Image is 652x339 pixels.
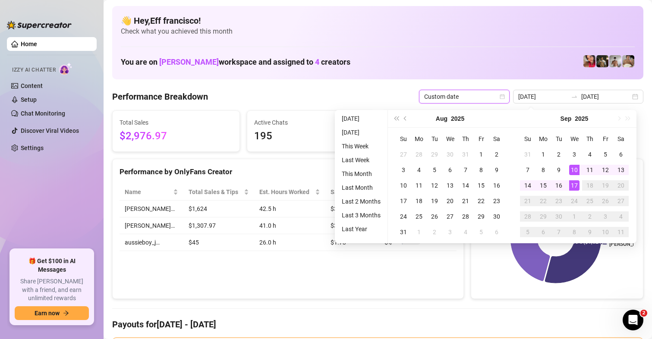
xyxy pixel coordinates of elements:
[567,178,582,193] td: 2025-09-17
[491,196,502,206] div: 23
[523,149,533,160] div: 31
[460,180,471,191] div: 14
[538,180,548,191] div: 15
[569,211,580,222] div: 1
[414,165,424,175] div: 4
[585,227,595,237] div: 9
[616,165,626,175] div: 13
[600,149,611,160] div: 5
[571,93,578,100] span: to
[442,162,458,178] td: 2025-08-06
[613,178,629,193] td: 2025-09-20
[325,234,379,251] td: $1.73
[569,180,580,191] div: 17
[598,224,613,240] td: 2025-10-10
[616,211,626,222] div: 4
[442,224,458,240] td: 2025-09-03
[460,211,471,222] div: 28
[7,21,72,29] img: logo-BBDzfeDw.svg
[398,180,409,191] div: 10
[396,131,411,147] th: Su
[598,162,613,178] td: 2025-09-12
[458,193,473,209] td: 2025-08-21
[254,128,367,144] span: 195
[551,178,567,193] td: 2025-09-16
[398,211,409,222] div: 24
[429,211,440,222] div: 26
[183,217,254,234] td: $1,307.97
[427,224,442,240] td: 2025-09-02
[598,209,613,224] td: 2025-10-03
[622,55,634,67] img: Aussieboy_jfree
[476,196,486,206] div: 22
[554,196,564,206] div: 23
[436,110,447,127] button: Choose a month
[582,224,598,240] td: 2025-10-09
[120,201,183,217] td: [PERSON_NAME]…
[59,63,72,75] img: AI Chatter
[489,147,504,162] td: 2025-08-02
[15,306,89,320] button: Earn nowarrow-right
[424,90,504,103] span: Custom date
[523,180,533,191] div: 14
[411,209,427,224] td: 2025-08-25
[491,180,502,191] div: 16
[582,162,598,178] td: 2025-09-11
[120,118,233,127] span: Total Sales
[63,310,69,316] span: arrow-right
[500,94,505,99] span: calendar
[254,217,325,234] td: 41.0 h
[554,227,564,237] div: 7
[585,165,595,175] div: 11
[112,91,208,103] h4: Performance Breakdown
[460,165,471,175] div: 7
[458,178,473,193] td: 2025-08-14
[535,224,551,240] td: 2025-10-06
[411,178,427,193] td: 2025-08-11
[585,149,595,160] div: 4
[473,131,489,147] th: Fr
[520,209,535,224] td: 2025-09-28
[585,196,595,206] div: 25
[396,162,411,178] td: 2025-08-03
[554,149,564,160] div: 2
[442,193,458,209] td: 2025-08-20
[569,165,580,175] div: 10
[325,201,379,217] td: $38.21
[183,184,254,201] th: Total Sales & Tips
[325,184,379,201] th: Sales / Hour
[551,147,567,162] td: 2025-09-02
[491,211,502,222] div: 30
[411,147,427,162] td: 2025-07-28
[445,227,455,237] div: 3
[554,180,564,191] div: 16
[554,211,564,222] div: 30
[473,209,489,224] td: 2025-08-29
[538,149,548,160] div: 1
[460,196,471,206] div: 21
[567,162,582,178] td: 2025-09-10
[551,162,567,178] td: 2025-09-09
[473,178,489,193] td: 2025-08-15
[396,147,411,162] td: 2025-07-27
[338,169,384,179] li: This Month
[21,82,43,89] a: Content
[585,211,595,222] div: 2
[613,162,629,178] td: 2025-09-13
[600,211,611,222] div: 3
[445,196,455,206] div: 20
[125,187,171,197] span: Name
[616,227,626,237] div: 11
[582,147,598,162] td: 2025-09-04
[600,227,611,237] div: 10
[520,162,535,178] td: 2025-09-07
[442,147,458,162] td: 2025-07-30
[338,141,384,151] li: This Week
[476,211,486,222] div: 29
[554,165,564,175] div: 9
[520,131,535,147] th: Su
[523,227,533,237] div: 5
[569,149,580,160] div: 3
[411,131,427,147] th: Mo
[183,201,254,217] td: $1,624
